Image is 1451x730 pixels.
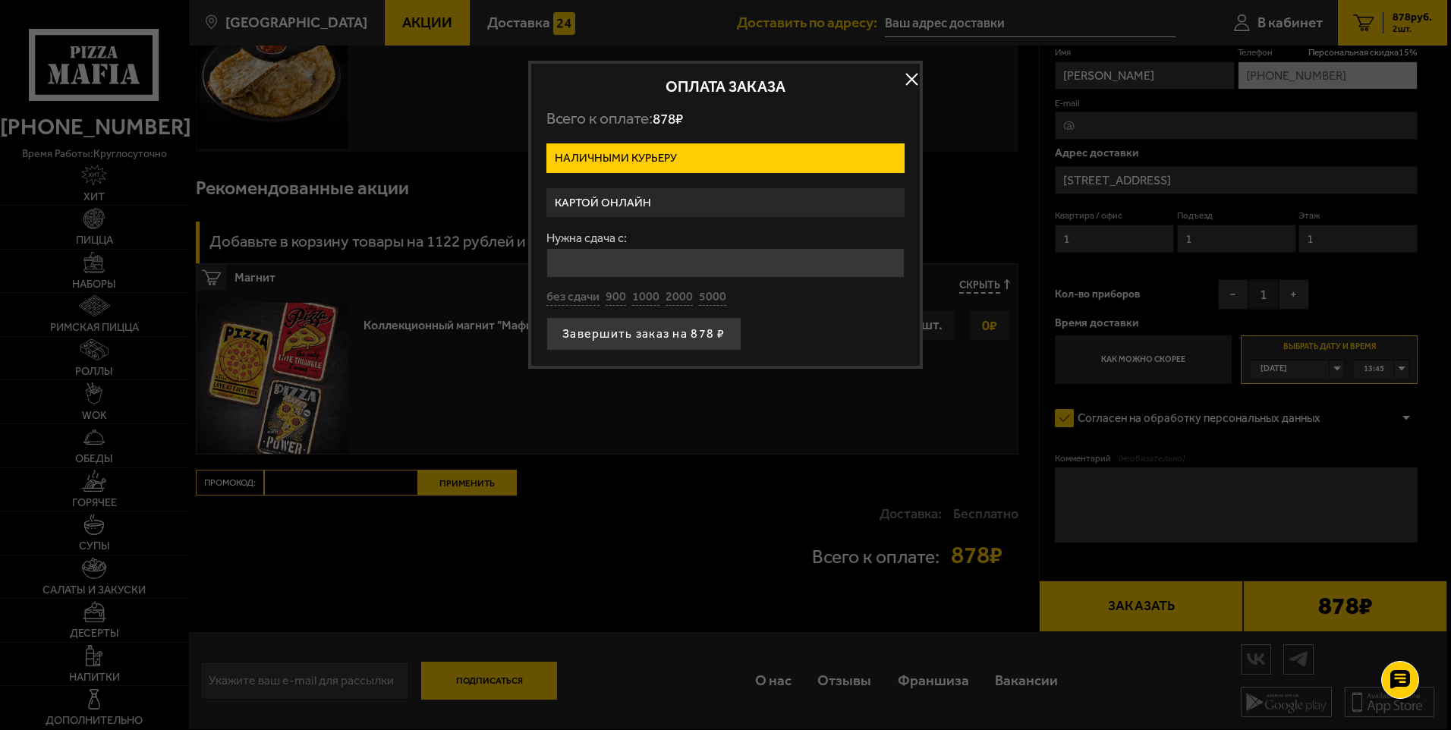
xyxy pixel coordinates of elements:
button: 5000 [699,289,726,306]
button: 2000 [666,289,693,306]
p: Всего к оплате: [546,109,905,128]
span: 878 ₽ [653,110,683,127]
label: Нужна сдача с: [546,232,905,244]
button: Завершить заказ на 878 ₽ [546,317,741,351]
label: Картой онлайн [546,188,905,218]
button: 900 [606,289,626,306]
button: без сдачи [546,289,600,306]
label: Наличными курьеру [546,143,905,173]
button: 1000 [632,289,659,306]
h2: Оплата заказа [546,79,905,94]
